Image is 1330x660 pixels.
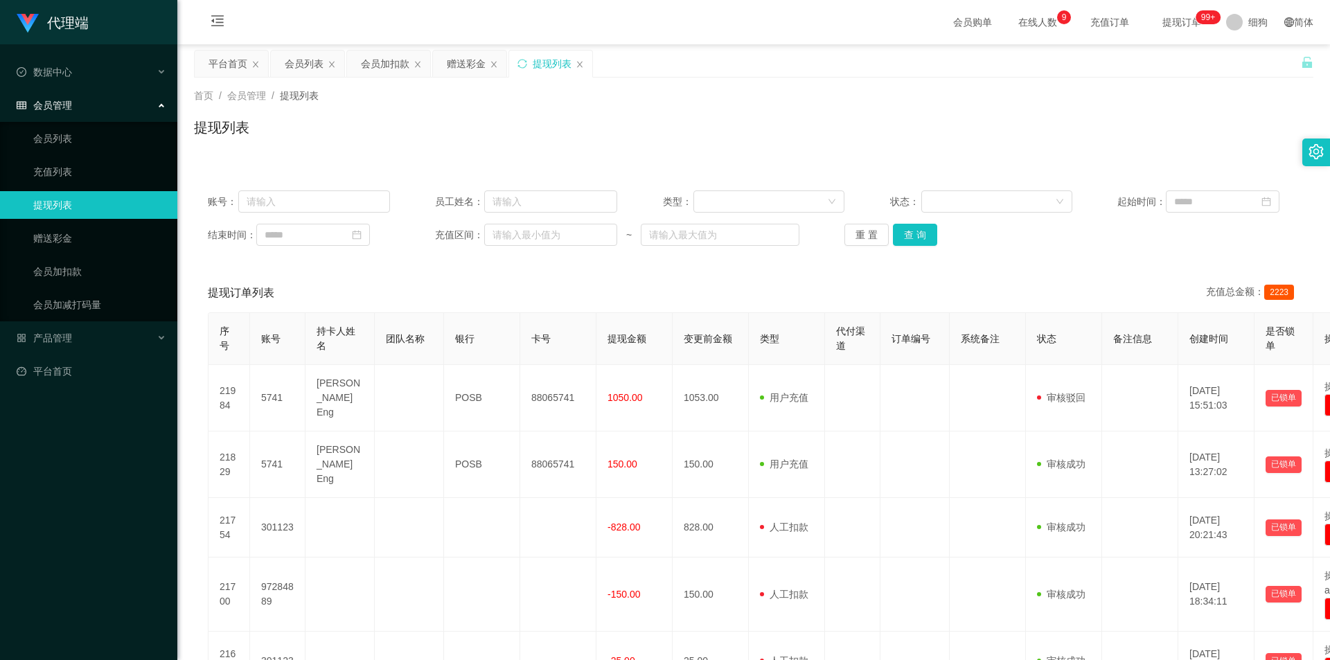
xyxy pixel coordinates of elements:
[261,333,281,344] span: 账号
[1037,589,1085,600] span: 审核成功
[893,224,937,246] button: 查 询
[209,51,247,77] div: 平台首页
[1266,519,1302,536] button: 已锁单
[1155,17,1208,27] span: 提现订单
[1189,333,1228,344] span: 创建时间
[47,1,89,45] h1: 代理端
[238,190,390,213] input: 请输入
[1113,333,1152,344] span: 备注信息
[17,100,26,110] i: 图标: table
[576,60,584,69] i: 图标: close
[17,67,26,77] i: 图标: check-circle-o
[209,431,250,498] td: 21829
[386,333,425,344] span: 团队名称
[250,558,305,632] td: 97284889
[250,365,305,431] td: 5741
[208,285,274,301] span: 提现订单列表
[484,224,617,246] input: 请输入最小值为
[455,333,475,344] span: 银行
[305,365,375,431] td: [PERSON_NAME] Eng
[641,224,799,246] input: 请输入最大值为
[836,325,865,351] span: 代付渠道
[663,195,694,209] span: 类型：
[828,197,836,207] i: 图标: down
[1011,17,1064,27] span: 在线人数
[208,195,238,209] span: 账号：
[435,195,484,209] span: 员工姓名：
[33,258,166,285] a: 会员加扣款
[209,498,250,558] td: 21754
[684,333,732,344] span: 变更前金额
[1266,456,1302,473] button: 已锁单
[447,51,486,77] div: 赠送彩金
[250,498,305,558] td: 301123
[227,90,266,101] span: 会员管理
[1178,431,1254,498] td: [DATE] 13:27:02
[533,51,571,77] div: 提现列表
[760,521,808,533] span: 人工扣款
[1037,521,1085,533] span: 审核成功
[280,90,319,101] span: 提现列表
[250,431,305,498] td: 5741
[17,66,72,78] span: 数据中心
[673,498,749,558] td: 828.00
[17,14,39,33] img: logo.9652507e.png
[520,365,596,431] td: 88065741
[194,1,241,45] i: 图标: menu-fold
[890,195,921,209] span: 状态：
[1284,17,1294,27] i: 图标: global
[608,333,646,344] span: 提现金额
[317,325,355,351] span: 持卡人姓名
[1178,498,1254,558] td: [DATE] 20:21:43
[17,17,89,28] a: 代理端
[1301,56,1313,69] i: 图标: unlock
[1196,10,1221,24] sup: 1149
[1056,197,1064,207] i: 图标: down
[328,60,336,69] i: 图标: close
[33,224,166,252] a: 赠送彩金
[844,224,889,246] button: 重 置
[961,333,1000,344] span: 系统备注
[490,60,498,69] i: 图标: close
[1057,10,1071,24] sup: 9
[531,333,551,344] span: 卡号
[517,59,527,69] i: 图标: sync
[17,332,72,344] span: 产品管理
[33,158,166,186] a: 充值列表
[1266,325,1295,351] span: 是否锁单
[760,458,808,470] span: 用户充值
[33,125,166,152] a: 会员列表
[444,365,520,431] td: POSB
[33,191,166,219] a: 提现列表
[17,357,166,385] a: 图标: dashboard平台首页
[220,325,229,351] span: 序号
[673,431,749,498] td: 150.00
[617,228,641,242] span: ~
[251,60,260,69] i: 图标: close
[608,392,643,403] span: 1050.00
[608,521,640,533] span: -828.00
[1083,17,1136,27] span: 充值订单
[1264,285,1294,300] span: 2223
[208,228,256,242] span: 结束时间：
[17,100,72,111] span: 会员管理
[1037,333,1056,344] span: 状态
[1206,285,1300,301] div: 充值总金额：
[194,117,249,138] h1: 提现列表
[1037,392,1085,403] span: 审核驳回
[305,431,375,498] td: [PERSON_NAME] Eng
[444,431,520,498] td: POSB
[760,392,808,403] span: 用户充值
[520,431,596,498] td: 88065741
[209,558,250,632] td: 21700
[608,589,640,600] span: -150.00
[892,333,930,344] span: 订单编号
[1266,390,1302,407] button: 已锁单
[272,90,274,101] span: /
[435,228,484,242] span: 充值区间：
[352,230,362,240] i: 图标: calendar
[673,365,749,431] td: 1053.00
[361,51,409,77] div: 会员加扣款
[219,90,222,101] span: /
[285,51,323,77] div: 会员列表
